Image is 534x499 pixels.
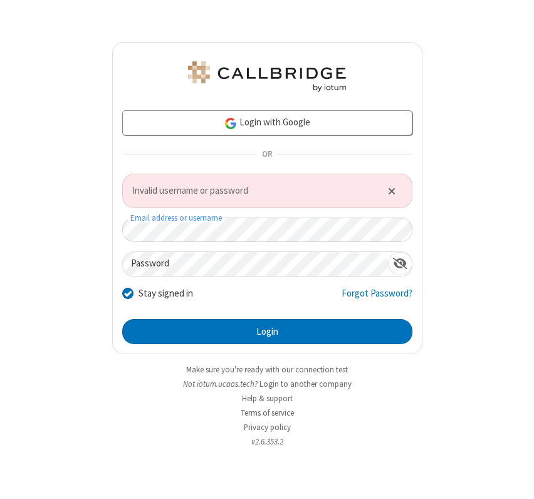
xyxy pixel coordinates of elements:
a: Privacy policy [244,422,291,433]
li: v2.6.353.2 [112,436,422,448]
span: Invalid username or password [132,184,372,198]
span: OR [257,146,277,164]
a: Help & support [242,393,293,404]
a: Make sure you're ready with our connection test [186,364,348,375]
button: Login [122,319,412,344]
a: Terms of service [241,407,294,418]
label: Stay signed in [139,286,193,301]
li: Not iotum.​ucaas.​tech? [112,378,422,390]
input: Email address or username [122,218,413,242]
button: Close alert [381,181,402,200]
input: Password [123,252,389,276]
a: Login with Google [122,110,412,135]
button: Login to another company [259,378,352,390]
img: google-icon.png [224,117,238,130]
div: Show password [388,252,412,275]
img: iotum.​ucaas.​tech [186,61,348,92]
a: Forgot Password? [342,286,412,310]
